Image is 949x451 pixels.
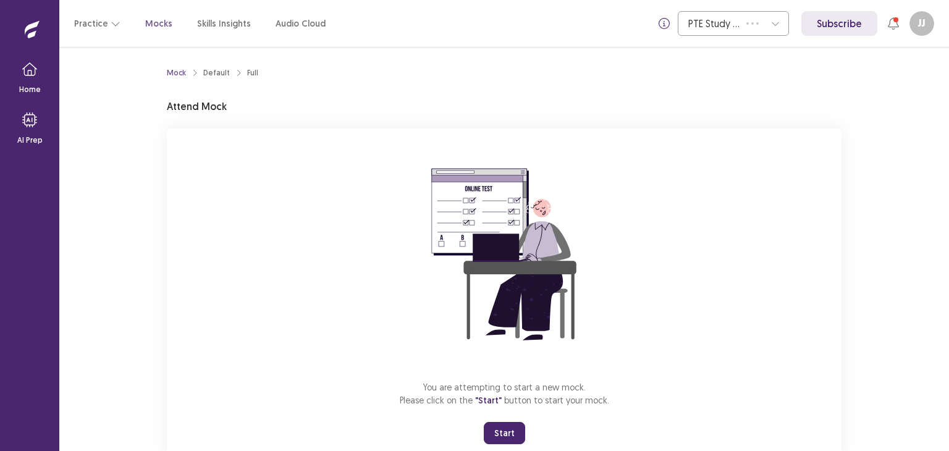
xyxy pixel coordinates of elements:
[145,17,172,30] a: Mocks
[484,422,525,444] button: Start
[19,84,41,95] p: Home
[688,12,740,35] div: PTE Study Centre
[167,67,186,78] a: Mock
[197,17,251,30] a: Skills Insights
[653,12,675,35] button: info
[167,67,258,78] nav: breadcrumb
[203,67,230,78] div: Default
[276,17,326,30] a: Audio Cloud
[17,135,43,146] p: AI Prep
[74,12,120,35] button: Practice
[167,99,227,114] p: Attend Mock
[475,395,502,406] span: "Start"
[801,11,877,36] a: Subscribe
[247,67,258,78] div: Full
[909,11,934,36] button: JJ
[393,143,615,366] img: attend-mock
[400,381,609,407] p: You are attempting to start a new mock. Please click on the button to start your mock.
